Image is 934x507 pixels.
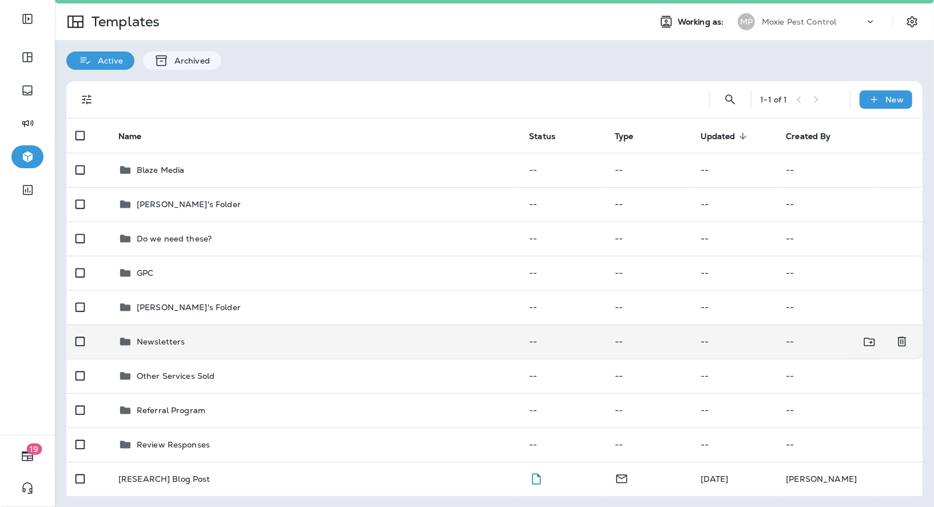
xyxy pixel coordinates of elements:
[606,393,691,427] td: --
[762,17,837,26] p: Moxie Pest Control
[615,132,634,141] span: Type
[520,153,606,187] td: --
[691,359,777,393] td: --
[606,324,691,359] td: --
[27,443,42,455] span: 19
[137,371,215,381] p: Other Services Sold
[691,393,777,427] td: --
[691,153,777,187] td: --
[786,132,830,141] span: Created By
[520,290,606,324] td: --
[777,290,923,324] td: --
[520,393,606,427] td: --
[691,221,777,256] td: --
[118,132,142,141] span: Name
[520,427,606,462] td: --
[777,187,923,221] td: --
[520,359,606,393] td: --
[701,132,736,141] span: Updated
[777,427,923,462] td: --
[701,131,750,141] span: Updated
[738,13,755,30] div: MP
[858,330,881,354] button: Move to folder
[529,132,555,141] span: Status
[777,221,923,256] td: --
[11,7,43,30] button: Expand Sidebar
[777,393,923,427] td: --
[606,221,691,256] td: --
[87,13,160,30] p: Templates
[777,359,923,393] td: --
[118,131,157,141] span: Name
[615,473,629,483] span: Email
[777,256,923,290] td: --
[678,17,726,27] span: Working as:
[615,131,649,141] span: Type
[137,440,210,449] p: Review Responses
[691,187,777,221] td: --
[777,324,880,359] td: --
[606,427,691,462] td: --
[137,303,241,312] p: [PERSON_NAME]'s Folder
[520,221,606,256] td: --
[118,474,210,484] p: [RESEARCH] Blog Post
[761,95,788,104] div: 1 - 1 of 1
[137,234,212,243] p: Do we need these?
[137,200,241,209] p: [PERSON_NAME]'s Folder
[701,474,729,484] span: Jason Munk
[777,153,923,187] td: --
[606,290,691,324] td: --
[11,445,43,468] button: 19
[520,187,606,221] td: --
[169,56,210,65] p: Archived
[137,165,185,175] p: Blaze Media
[606,359,691,393] td: --
[520,324,606,359] td: --
[137,337,185,346] p: Newsletters
[137,406,205,415] p: Referral Program
[691,427,777,462] td: --
[891,330,913,354] button: Delete
[691,256,777,290] td: --
[886,95,904,104] p: New
[606,256,691,290] td: --
[719,88,742,111] button: Search Templates
[529,473,543,483] span: Draft
[92,56,123,65] p: Active
[691,290,777,324] td: --
[529,131,570,141] span: Status
[786,131,845,141] span: Created By
[606,187,691,221] td: --
[75,88,98,111] button: Filters
[777,462,923,496] td: [PERSON_NAME]
[520,256,606,290] td: --
[691,324,777,359] td: --
[606,153,691,187] td: --
[137,268,153,278] p: GPC
[902,11,923,32] button: Settings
